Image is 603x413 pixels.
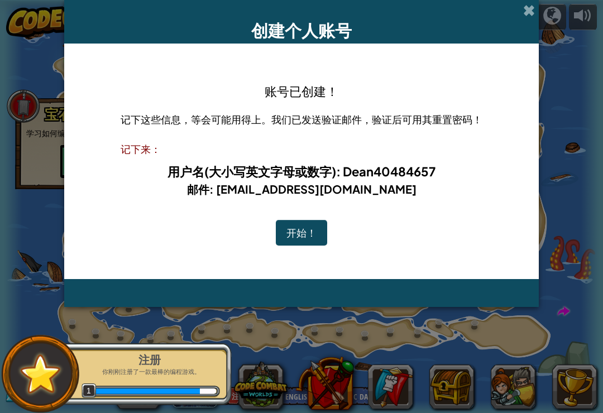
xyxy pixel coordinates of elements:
span: 1 [82,383,97,398]
div: 记下来： [121,141,482,157]
div: 注册 [79,352,220,368]
b: : Dean40484657 [167,164,435,179]
button: 开始！ [276,220,327,246]
p: 你刚刚注册了一款最棒的编程游戏。 [79,368,220,376]
span: 邮件 [187,182,209,196]
span: 创建个人账号 [251,20,352,41]
img: default.png [15,349,66,398]
span: 用户名(大小写英文字母或数字) [167,164,336,179]
p: 记下这些信息，等会可能用得上。我们已发送验证邮件，验证后可用其重置密码！ [121,111,482,127]
b: : [EMAIL_ADDRESS][DOMAIN_NAME] [187,182,417,196]
h4: 账号已创建！ [265,82,338,100]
